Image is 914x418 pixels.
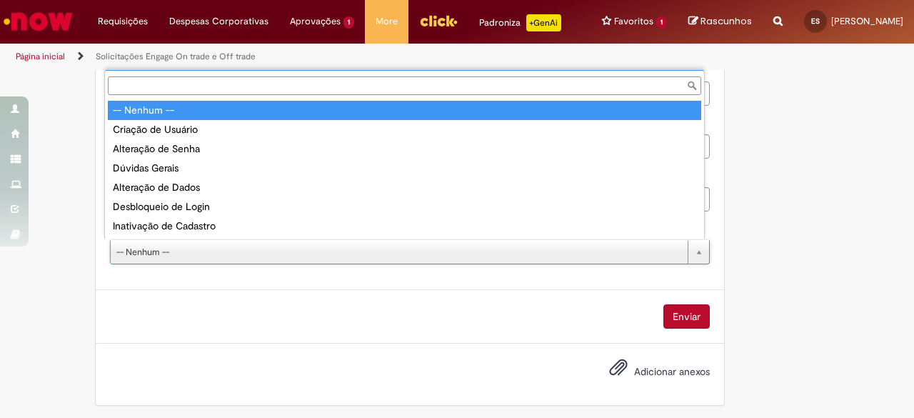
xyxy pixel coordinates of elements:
div: Alteração de Dados [108,178,701,197]
div: Dúvidas Gerais [108,159,701,178]
div: -- Nenhum -- [108,101,701,120]
ul: Tipo de solicitação [105,98,704,239]
div: Desbloqueio de Login [108,197,701,217]
div: Inativação de Cadastro [108,217,701,236]
div: Alteração de Senha [108,139,701,159]
div: Criação de Usuário [108,120,701,139]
